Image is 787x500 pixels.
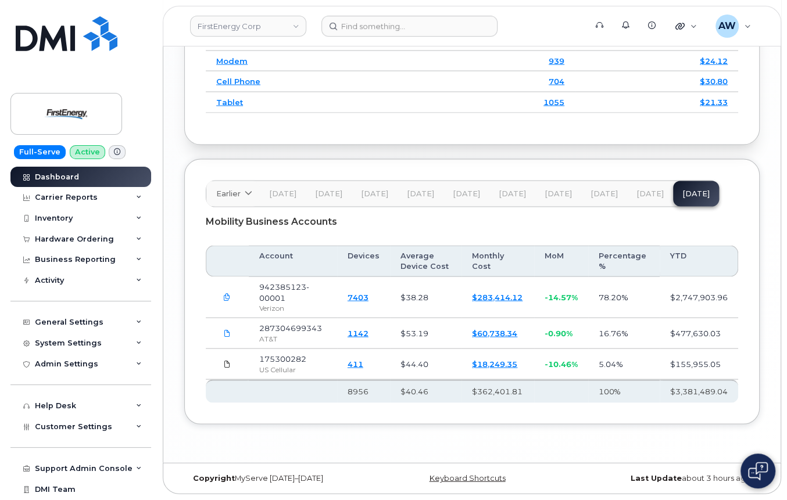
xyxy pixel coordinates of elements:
[337,380,390,403] th: 8956
[472,293,523,302] a: $283,414.12
[361,189,388,199] span: [DATE]
[184,474,376,483] div: MyServe [DATE]–[DATE]
[390,246,462,278] th: Average Device Cost
[259,304,284,312] span: Verizon
[216,188,241,199] span: Earlier
[568,474,760,483] div: about 3 hours ago
[390,277,462,318] td: $38.28
[259,282,309,303] span: 942385123-00001
[462,380,534,403] th: $362,401.81
[545,293,578,302] span: -14.57%
[700,77,728,86] a: $30.80
[660,246,738,278] th: YTD
[660,318,738,349] td: $477,630.03
[216,56,248,66] a: Modem
[543,98,564,107] a: 1055
[407,189,434,199] span: [DATE]
[348,293,369,302] a: 7403
[216,98,243,107] a: Tablet
[660,349,738,380] td: $155,955.05
[667,15,705,38] div: Quicklinks
[748,462,768,480] img: Open chat
[190,16,306,37] a: FirstEnergy Corp
[216,77,260,86] a: Cell Phone
[462,246,534,278] th: Monthly Cost
[206,181,260,207] a: Earlier
[549,77,564,86] a: 704
[588,318,660,349] td: 16.76%
[718,19,736,33] span: AW
[545,329,573,338] span: -0.90%
[499,189,526,199] span: [DATE]
[259,354,306,364] span: 175300282
[631,474,682,483] strong: Last Update
[216,354,238,374] a: First Energy 175300282 Aug 2025.pdf
[591,189,618,199] span: [DATE]
[216,323,238,344] a: FirstEnergy.287304699343_20250801_F.pdf
[348,329,369,338] a: 1142
[453,189,480,199] span: [DATE]
[315,189,342,199] span: [DATE]
[472,329,517,338] a: $60,738.34
[337,246,390,278] th: Devices
[390,380,462,403] th: $40.46
[193,474,235,483] strong: Copyright
[545,189,572,199] span: [DATE]
[390,349,462,380] td: $44.40
[549,56,564,66] a: 939
[700,56,728,66] a: $24.12
[321,16,498,37] input: Find something...
[707,15,759,38] div: Alyssa Wagner
[534,246,588,278] th: MoM
[206,207,738,236] div: Mobility Business Accounts
[588,380,660,403] th: 100%
[430,474,506,483] a: Keyboard Shortcuts
[259,365,296,374] span: US Cellular
[259,323,322,333] span: 287304699343
[636,189,664,199] span: [DATE]
[660,277,738,318] td: $2,747,903.96
[588,349,660,380] td: 5.04%
[588,277,660,318] td: 78.20%
[390,318,462,349] td: $53.19
[588,246,660,278] th: Percentage %
[259,334,277,343] span: AT&T
[660,380,738,403] th: $3,381,489.04
[249,246,337,278] th: Account
[700,98,728,107] a: $21.33
[545,359,578,369] span: -10.46%
[472,359,517,369] a: $18,249.35
[348,359,363,369] a: 411
[269,189,296,199] span: [DATE]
